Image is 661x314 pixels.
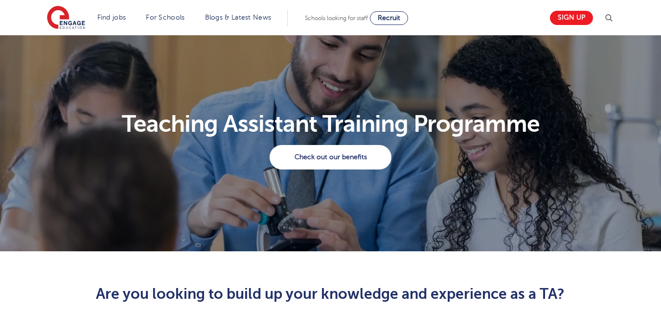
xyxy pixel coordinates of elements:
a: Sign up [550,11,593,25]
a: Recruit [370,11,408,25]
h1: Teaching Assistant Training Programme [41,112,620,136]
span: Are you looking to build up your knowledge and experience as a TA? [96,286,565,302]
span: Recruit [378,14,400,22]
a: Blogs & Latest News [205,14,272,21]
span: Schools looking for staff [305,15,368,22]
img: Engage Education [47,6,85,30]
a: For Schools [146,14,184,21]
a: Check out our benefits [270,145,391,169]
a: Find jobs [97,14,126,21]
